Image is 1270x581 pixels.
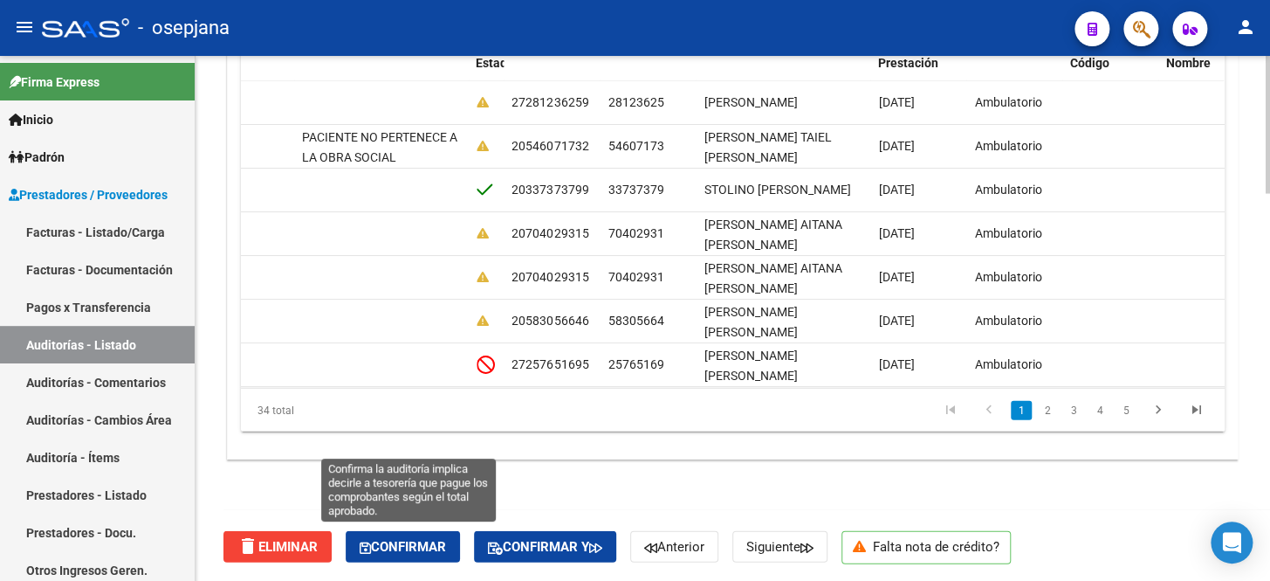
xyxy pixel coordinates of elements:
span: Afiliado Estado [476,37,519,71]
span: 70402931 [608,270,663,284]
a: 3 [1063,401,1084,420]
span: - osepjana [138,9,230,47]
mat-icon: menu [14,17,35,38]
span: Confirmar y [488,539,602,555]
span: Eliminar [237,539,318,555]
span: [DATE] [878,183,914,197]
span: [PERSON_NAME] [PERSON_NAME] [704,305,797,339]
a: go to last page [1180,401,1213,420]
span: Ambulatorio [974,226,1041,240]
button: Siguiente [732,531,827,563]
a: go to next page [1142,401,1175,420]
span: Inicio [9,110,53,129]
span: 70402931 [608,226,663,240]
datatable-header-cell: Fec. Prestación [870,25,966,102]
a: go to first page [934,401,967,420]
span: [PERSON_NAME] [704,95,797,109]
div: 20337373799 [511,180,588,200]
span: [DATE] [878,95,914,109]
div: 27257651695 [511,355,588,375]
span: Nomenclador Código [1069,37,1144,71]
a: go to previous page [972,401,1006,420]
p: Falta nota de crédito? [841,531,1011,564]
span: 54607173 [608,139,663,153]
span: [PERSON_NAME] TAIEL [PERSON_NAME] [704,130,831,164]
button: Eliminar [223,531,332,563]
div: 20704029315 [511,267,588,287]
span: Ambulatorio [974,95,1041,109]
div: 27281236259 [511,93,588,113]
span: 28123625 [608,95,663,109]
span: Ambulatorio [974,314,1041,328]
span: Anterior [644,539,704,555]
datatable-header-cell: Nomenclador Código [1062,25,1158,102]
button: Confirmar y [474,531,616,563]
div: 20583056646 [511,311,588,331]
span: Ambulatorio [974,139,1041,153]
datatable-header-cell: Nombre Completo [696,25,870,102]
div: 20546071732 [511,136,588,156]
li: page 3 [1061,396,1087,425]
a: 2 [1037,401,1058,420]
datatable-header-cell: CUIL [504,25,600,102]
span: [DATE] [878,226,914,240]
span: Prestadores / Proveedores [9,185,168,204]
span: Firma Express [9,73,100,92]
datatable-header-cell: Documento [600,25,696,102]
datatable-header-cell: Nomenclador Nombre [1158,25,1254,102]
a: 1 [1011,401,1032,420]
span: Fec. Prestación [877,37,937,71]
span: Siguiente [746,539,813,555]
li: page 4 [1087,396,1113,425]
span: [PERSON_NAME] AITANA [PERSON_NAME] [704,218,841,252]
li: page 5 [1113,396,1139,425]
span: Padrón [9,148,65,167]
button: Anterior [630,531,718,563]
datatable-header-cell: Descripción [294,25,469,102]
span: Nomenclador Nombre [1165,37,1240,71]
span: PACIENTE NO PERTENECE A LA OBRA SOCIAL [302,130,457,164]
span: Confirmar [360,539,446,555]
mat-icon: delete [237,536,258,557]
datatable-header-cell: Afiliado Estado [469,25,504,102]
div: 20704029315 [511,224,588,244]
span: Ambulatorio [974,183,1041,197]
a: 4 [1089,401,1110,420]
span: 58305664 [608,314,663,328]
span: [DATE] [878,270,914,284]
span: [PERSON_NAME] [PERSON_NAME] [704,349,797,383]
span: [DATE] [878,357,914,371]
button: Confirmar [346,531,460,563]
datatable-header-cell: Atencion Tipo [966,25,1062,102]
span: [PERSON_NAME] AITANA [PERSON_NAME] [704,261,841,295]
span: Ambulatorio [974,270,1041,284]
a: 5 [1116,401,1136,420]
span: 25765169 [608,357,663,371]
span: [DATE] [878,139,914,153]
div: Open Intercom Messenger [1211,522,1253,564]
mat-icon: person [1235,17,1256,38]
span: [DATE] [878,314,914,328]
span: Ambulatorio [974,357,1041,371]
span: 33737379 [608,183,663,197]
div: 34 total [241,389,435,432]
span: STOLINO [PERSON_NAME] [704,183,850,197]
li: page 1 [1008,396,1034,425]
li: page 2 [1034,396,1061,425]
